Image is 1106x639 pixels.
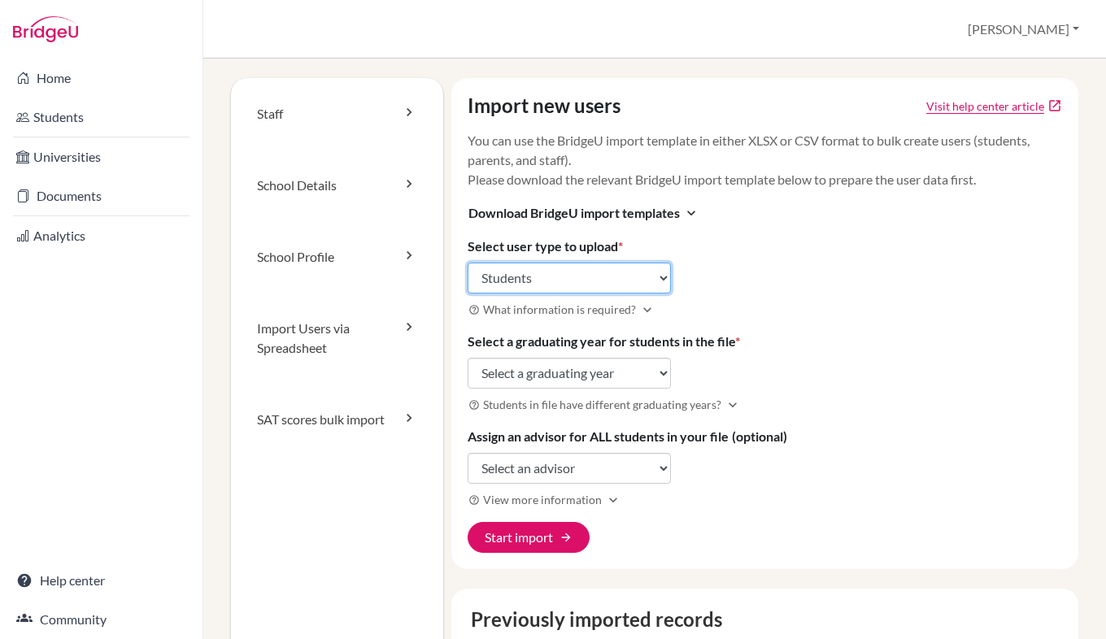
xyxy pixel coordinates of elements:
i: help_outline [468,304,480,315]
caption: Previously imported records [464,605,1066,634]
i: Expand more [725,397,741,413]
i: help_outline [468,494,480,506]
a: Home [3,62,199,94]
span: Download BridgeU import templates [468,203,680,223]
a: Click to open Tracking student registration article in a new tab [926,98,1044,115]
span: (optional) [732,428,787,444]
a: School Profile [231,221,443,293]
button: Download BridgeU import templatesexpand_more [468,202,700,224]
h4: Import new users [468,94,620,118]
span: Students in file have different graduating years? [483,396,721,413]
label: Assign an advisor for ALL students in your file [468,427,787,446]
button: View more informationExpand more [468,490,622,509]
a: SAT scores bulk import [231,384,443,455]
i: expand_more [683,205,699,221]
label: Select user type to upload [468,237,623,256]
a: Documents [3,180,199,212]
a: Staff [231,78,443,150]
a: Community [3,603,199,636]
a: Help center [3,564,199,597]
a: Students [3,101,199,133]
a: open_in_new [1047,98,1062,113]
span: View more information [483,491,602,508]
button: [PERSON_NAME] [960,14,1086,45]
button: Start import [468,522,590,553]
span: What information is required? [483,301,636,318]
p: You can use the BridgeU import template in either XLSX or CSV format to bulk create users (studen... [468,131,1063,189]
i: Expand more [639,302,655,318]
span: arrow_forward [560,531,573,544]
button: Students in file have different graduating years?Expand more [468,395,742,414]
a: School Details [231,150,443,221]
img: Bridge-U [13,16,78,42]
i: help_outline [468,399,480,411]
a: Import Users via Spreadsheet [231,293,443,384]
button: What information is required?Expand more [468,300,656,319]
a: Analytics [3,220,199,252]
a: Universities [3,141,199,173]
label: Select a graduating year for students in the file [468,332,740,351]
i: Expand more [605,492,621,508]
